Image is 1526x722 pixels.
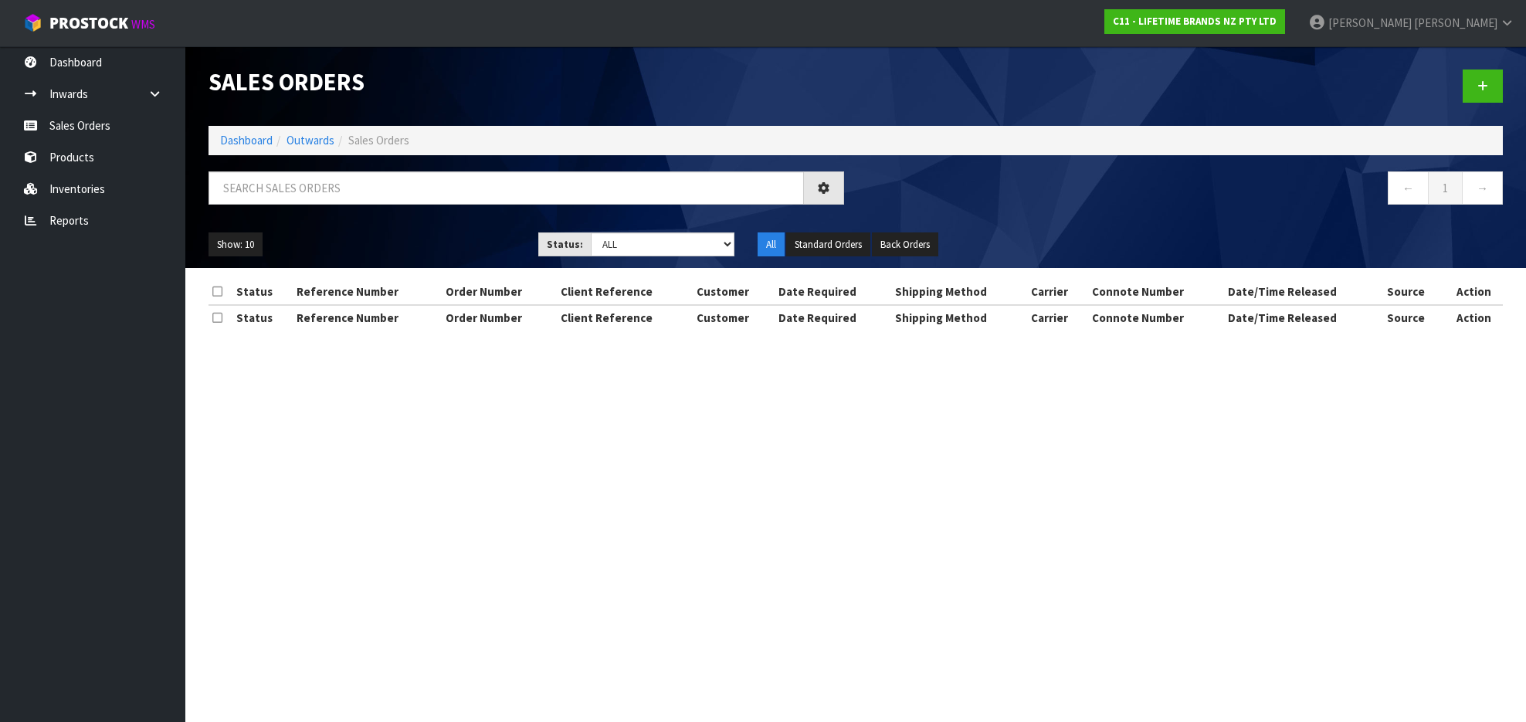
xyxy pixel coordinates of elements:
th: Source [1383,280,1445,304]
span: [PERSON_NAME] [1328,15,1412,30]
th: Shipping Method [891,305,1027,330]
small: WMS [131,17,155,32]
a: ← [1388,171,1429,205]
th: Connote Number [1088,280,1224,304]
button: Back Orders [872,232,938,257]
button: Show: 10 [209,232,263,257]
th: Connote Number [1088,305,1224,330]
nav: Page navigation [867,171,1503,209]
th: Date/Time Released [1224,305,1383,330]
th: Status [232,305,293,330]
strong: C11 - LIFETIME BRANDS NZ PTY LTD [1113,15,1277,28]
th: Status [232,280,293,304]
th: Client Reference [557,305,693,330]
th: Source [1383,305,1445,330]
th: Date Required [775,305,891,330]
th: Action [1445,305,1503,330]
th: Carrier [1027,280,1088,304]
th: Action [1445,280,1503,304]
h1: Sales Orders [209,69,844,96]
th: Shipping Method [891,280,1027,304]
th: Customer [693,305,775,330]
th: Carrier [1027,305,1088,330]
th: Client Reference [557,280,693,304]
span: [PERSON_NAME] [1414,15,1497,30]
button: Standard Orders [786,232,870,257]
span: ProStock [49,13,128,33]
th: Customer [693,280,775,304]
th: Reference Number [293,305,442,330]
a: Dashboard [220,133,273,147]
a: → [1462,171,1503,205]
span: Sales Orders [348,133,409,147]
strong: Status: [547,238,583,251]
th: Reference Number [293,280,442,304]
th: Date/Time Released [1224,280,1383,304]
th: Order Number [442,280,557,304]
a: 1 [1428,171,1463,205]
th: Order Number [442,305,557,330]
th: Date Required [775,280,891,304]
button: All [758,232,785,257]
input: Search sales orders [209,171,804,205]
img: cube-alt.png [23,13,42,32]
a: Outwards [287,133,334,147]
